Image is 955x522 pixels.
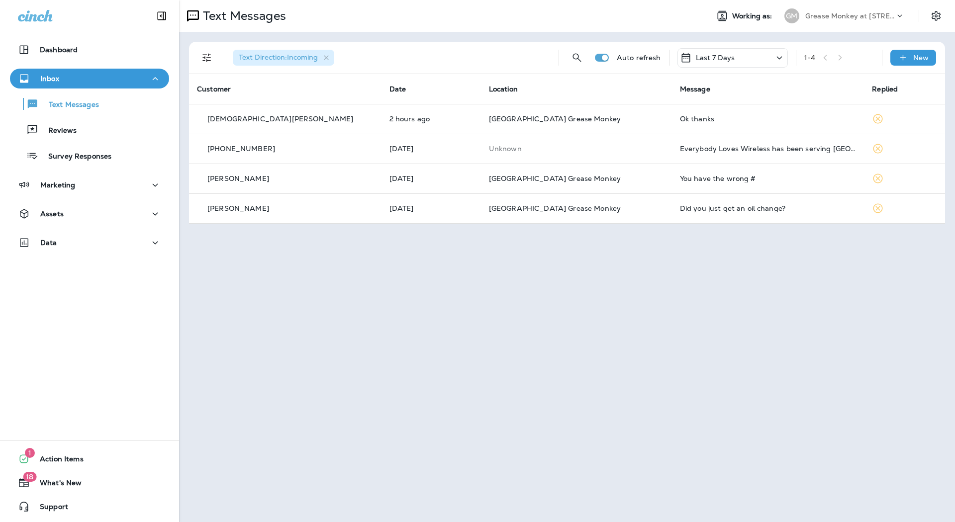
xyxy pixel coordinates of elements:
[389,174,473,182] p: Sep 6, 2025 10:24 AM
[38,126,77,136] p: Reviews
[617,54,661,62] p: Auto refresh
[680,204,857,212] div: Did you just get an oil change?
[784,8,799,23] div: GM
[489,85,518,93] span: Location
[40,210,64,218] p: Assets
[40,239,57,247] p: Data
[239,53,318,62] span: Text Direction : Incoming
[389,145,473,153] p: Sep 10, 2025 12:59 PM
[696,54,735,62] p: Last 7 Days
[207,174,269,182] p: [PERSON_NAME]
[10,40,169,60] button: Dashboard
[489,114,621,123] span: [GEOGRAPHIC_DATA] Grease Monkey
[389,204,473,212] p: Sep 5, 2025 10:40 AM
[10,497,169,517] button: Support
[25,448,35,458] span: 1
[10,175,169,195] button: Marketing
[233,50,334,66] div: Text Direction:Incoming
[23,472,36,482] span: 18
[30,455,84,467] span: Action Items
[10,145,169,166] button: Survey Responses
[38,152,111,162] p: Survey Responses
[207,115,353,123] p: [DEMOGRAPHIC_DATA][PERSON_NAME]
[489,204,621,213] span: [GEOGRAPHIC_DATA] Grease Monkey
[40,75,59,83] p: Inbox
[680,85,710,93] span: Message
[732,12,774,20] span: Working as:
[197,85,231,93] span: Customer
[927,7,945,25] button: Settings
[40,46,78,54] p: Dashboard
[389,115,473,123] p: Sep 12, 2025 12:49 PM
[10,93,169,114] button: Text Messages
[680,115,857,123] div: Ok thanks
[10,473,169,493] button: 18What's New
[489,174,621,183] span: [GEOGRAPHIC_DATA] Grease Monkey
[10,233,169,253] button: Data
[567,48,587,68] button: Search Messages
[10,69,169,88] button: Inbox
[30,503,68,515] span: Support
[680,145,857,153] div: Everybody Loves Wireless has been serving Aurora for 20 Years! Stop by this Sunday, Sept 14th, 12...
[148,6,176,26] button: Collapse Sidebar
[10,119,169,140] button: Reviews
[805,12,895,20] p: Grease Monkey at [STREET_ADDRESS]
[680,174,857,182] div: You have the wrong #
[30,479,82,491] span: What's New
[389,85,406,93] span: Date
[207,204,269,212] p: [PERSON_NAME]
[39,100,99,110] p: Text Messages
[10,449,169,469] button: 1Action Items
[207,145,275,153] p: [PHONE_NUMBER]
[10,204,169,224] button: Assets
[197,48,217,68] button: Filters
[199,8,286,23] p: Text Messages
[804,54,815,62] div: 1 - 4
[40,181,75,189] p: Marketing
[489,145,664,153] p: This customer does not have a last location and the phone number they messaged is not assigned to...
[913,54,929,62] p: New
[872,85,898,93] span: Replied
